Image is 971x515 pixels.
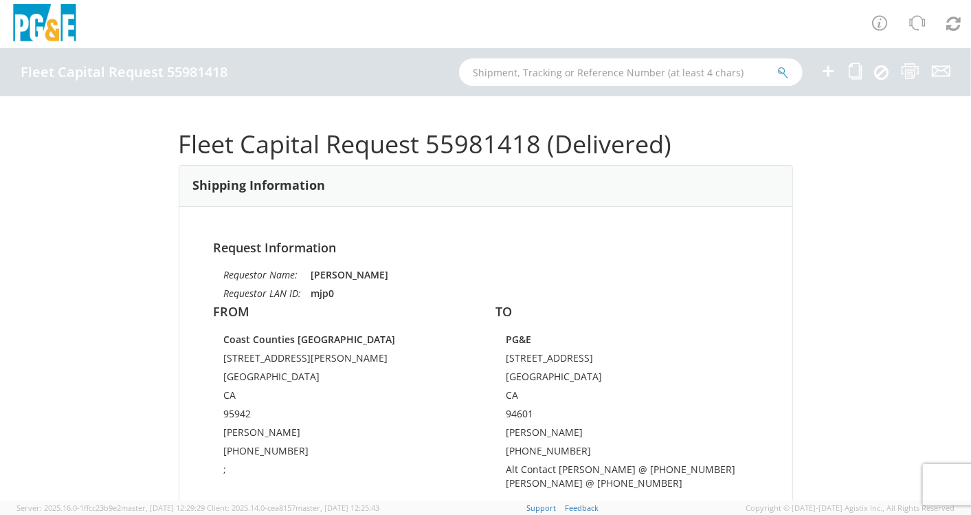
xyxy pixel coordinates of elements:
h4: Request Information [214,241,758,255]
td: [PERSON_NAME] [506,426,748,444]
i: Requestor LAN ID: [224,287,302,300]
h1: Fleet Capital Request 55981418 (Delivered) [179,131,793,158]
h4: Fleet Capital Request 55981418 [21,65,227,80]
td: CA [224,388,465,407]
span: Client: 2025.14.0-cea8157 [207,503,379,513]
td: 94601 [506,407,748,426]
h4: FROM [214,305,476,319]
td: CA [506,388,748,407]
span: master, [DATE] 12:25:43 [295,503,379,513]
input: Shipment, Tracking or Reference Number (at least 4 chars) [459,58,803,86]
img: pge-logo-06675f144f4cfa6a6814.png [10,4,79,45]
span: Server: 2025.16.0-1ffcc23b9e2 [16,503,205,513]
strong: PG&E [506,333,532,346]
strong: Coast Counties [GEOGRAPHIC_DATA] [224,333,396,346]
a: Feedback [565,503,599,513]
strong: mjp0 [311,287,335,300]
td: ; [224,463,465,481]
td: [PHONE_NUMBER] [224,444,465,463]
td: 95942 [224,407,465,426]
i: Requestor Name: [224,268,298,281]
td: [GEOGRAPHIC_DATA] [224,370,465,388]
td: [PERSON_NAME] [224,426,465,444]
td: [PHONE_NUMBER] [506,444,748,463]
h3: Shipping Information [193,179,326,193]
td: [STREET_ADDRESS][PERSON_NAME] [224,351,465,370]
td: Alt Contact [PERSON_NAME] @ [PHONE_NUMBER] [PERSON_NAME] @ [PHONE_NUMBER] [506,463,748,495]
h4: TO [496,305,758,319]
a: Support [526,503,556,513]
span: Copyright © [DATE]-[DATE] Agistix Inc., All Rights Reserved [746,503,955,514]
strong: [PERSON_NAME] [311,268,389,281]
td: [STREET_ADDRESS] [506,351,748,370]
td: [GEOGRAPHIC_DATA] [506,370,748,388]
span: master, [DATE] 12:29:29 [121,503,205,513]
